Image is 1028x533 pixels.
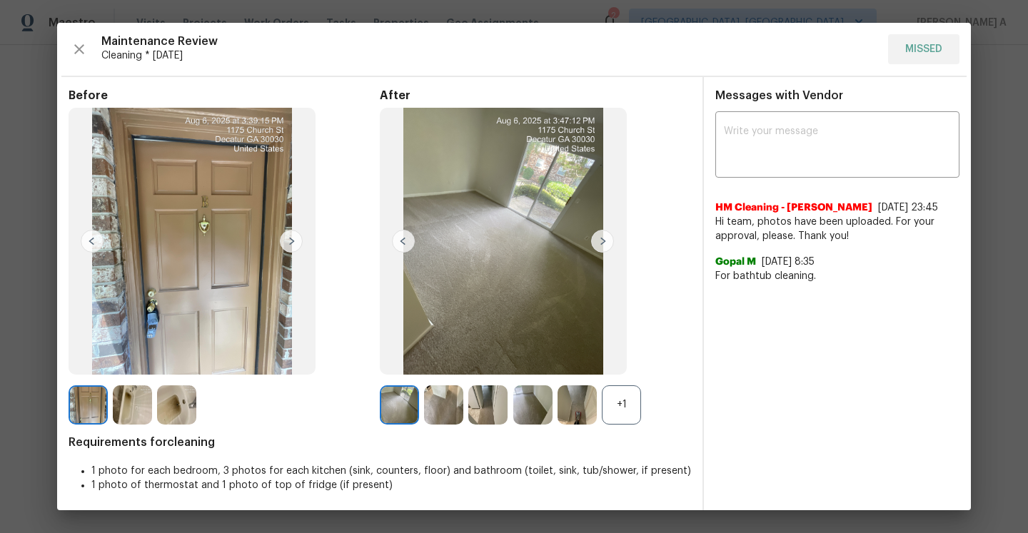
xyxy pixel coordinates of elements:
[81,230,104,253] img: left-chevron-button-url
[91,478,691,492] li: 1 photo of thermostat and 1 photo of top of fridge (if present)
[101,49,877,63] span: Cleaning * [DATE]
[69,435,691,450] span: Requirements for cleaning
[380,88,691,103] span: After
[715,90,843,101] span: Messages with Vendor
[392,230,415,253] img: left-chevron-button-url
[280,230,303,253] img: right-chevron-button-url
[602,385,641,425] div: +1
[91,464,691,478] li: 1 photo for each bedroom, 3 photos for each kitchen (sink, counters, floor) and bathroom (toilet,...
[591,230,614,253] img: right-chevron-button-url
[878,203,938,213] span: [DATE] 23:45
[715,255,756,269] span: Gopal M
[715,200,872,215] span: HM Cleaning - [PERSON_NAME]
[715,215,959,243] span: Hi team, photos have been uploaded. For your approval, please. Thank you!
[715,269,959,283] span: For bathtub cleaning.
[762,257,815,267] span: [DATE] 8:35
[101,34,877,49] span: Maintenance Review
[69,88,380,103] span: Before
